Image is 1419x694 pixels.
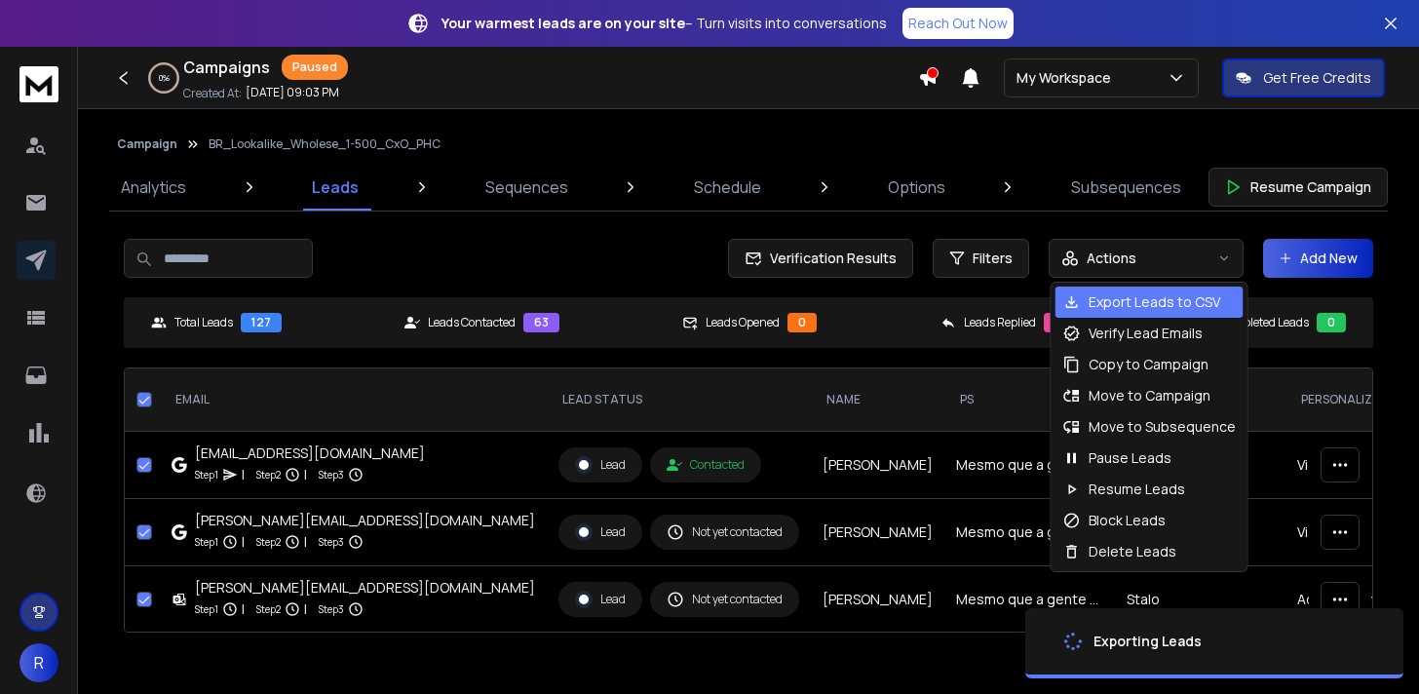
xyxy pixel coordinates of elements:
button: Get Free Credits [1222,58,1385,97]
p: Leads Opened [706,315,780,330]
th: EMAIL [160,368,547,432]
p: Step 3 [319,465,344,484]
button: R [19,643,58,682]
p: My Workspace [1016,68,1119,88]
p: Step 2 [256,532,281,552]
div: Paused [282,55,348,80]
p: Delete Leads [1089,542,1176,561]
p: Reach Out Now [908,14,1008,33]
td: [PERSON_NAME] [811,499,944,566]
p: Step 2 [256,465,281,484]
p: Move to Subsequence [1089,417,1236,437]
p: Subsequences [1071,175,1181,199]
div: [PERSON_NAME][EMAIL_ADDRESS][DOMAIN_NAME] [195,578,535,598]
td: [PERSON_NAME] [811,566,944,634]
p: [DATE] 09:03 PM [246,85,339,100]
a: Sequences [474,164,580,211]
div: 0 [1317,313,1346,332]
p: Total Leads [174,315,233,330]
p: Completed Leads [1219,315,1309,330]
p: Step 1 [195,599,218,619]
p: Pause Leads [1089,448,1171,468]
p: | [242,532,245,552]
a: Reach Out Now [902,8,1014,39]
div: 63 [523,313,559,332]
button: Resume Campaign [1208,168,1388,207]
button: Filters [933,239,1029,278]
div: Lead [575,591,626,608]
strong: Your warmest leads are on your site [441,14,685,32]
button: Verification Results [728,239,913,278]
p: Resume Leads [1089,480,1185,499]
div: Not yet contacted [667,591,783,608]
p: Actions [1087,249,1136,268]
span: Filters [973,249,1013,268]
p: Block Leads [1089,511,1166,530]
a: Analytics [109,164,198,211]
a: Subsequences [1059,164,1193,211]
p: Verify Lead Emails [1089,324,1203,343]
p: | [304,532,307,552]
p: Copy to Campaign [1089,355,1208,374]
div: [EMAIL_ADDRESS][DOMAIN_NAME] [195,443,425,463]
p: Schedule [694,175,761,199]
p: Leads Replied [964,315,1036,330]
p: Export Leads to CSV [1089,292,1220,312]
h1: Campaigns [183,56,270,79]
p: | [304,599,307,619]
p: | [242,465,245,484]
p: Move to Campaign [1089,386,1210,405]
td: [PERSON_NAME] [811,432,944,499]
a: Leads [300,164,370,211]
p: 0 % [159,72,170,84]
span: Verification Results [762,249,897,268]
button: Add New [1263,239,1373,278]
p: Created At: [183,86,242,101]
p: Get Free Credits [1263,68,1371,88]
td: Mesmo que a gente não trabalhe junto, fiquei curioso como equilibra a linha de produtos, indo do ... [944,566,1115,634]
p: Analytics [121,175,186,199]
div: [PERSON_NAME][EMAIL_ADDRESS][DOMAIN_NAME] [195,511,535,530]
td: Mesmo que a gente não trabalhe junto, fico curioso pra saber como vocês conseguiram manter uma em... [944,432,1115,499]
p: Sequences [485,175,568,199]
th: PS [944,368,1115,432]
button: Campaign [117,136,177,152]
p: Step 1 [195,465,218,484]
p: BR_Lookalike_Wholese_1-500_CxO_PHC [209,136,441,152]
p: Options [888,175,945,199]
p: Step 3 [319,532,344,552]
a: Schedule [682,164,773,211]
div: 0 [1044,313,1073,332]
p: | [304,465,307,484]
td: Mesmo que a gente não trabalhe junto, fiquei curioso como mantém a empresa tão inovadora depois d... [944,499,1115,566]
p: Leads Contacted [428,315,516,330]
div: 127 [241,313,282,332]
th: NAME [811,368,944,432]
div: Not yet contacted [667,523,783,541]
div: Contacted [667,457,745,473]
th: LEAD STATUS [547,368,811,432]
a: Options [876,164,957,211]
div: Lead [575,456,626,474]
p: Leads [312,175,359,199]
div: Lead [575,523,626,541]
p: | [242,599,245,619]
img: logo [19,66,58,102]
div: 0 [787,313,817,332]
p: – Turn visits into conversations [441,14,887,33]
p: Step 3 [319,599,344,619]
p: Step 1 [195,532,218,552]
p: Step 2 [256,599,281,619]
div: Exporting Leads [1093,632,1202,651]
